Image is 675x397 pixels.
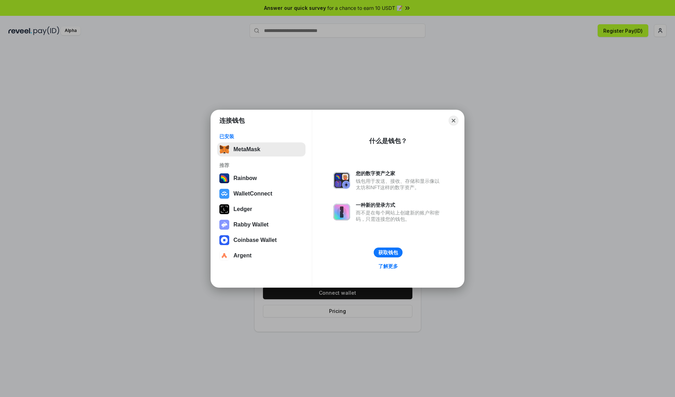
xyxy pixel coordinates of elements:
[219,162,303,168] div: 推荐
[217,171,306,185] button: Rainbow
[233,222,269,228] div: Rabby Wallet
[219,220,229,230] img: svg+xml,%3Csvg%20xmlns%3D%22http%3A%2F%2Fwww.w3.org%2F2000%2Fsvg%22%20fill%3D%22none%22%20viewBox...
[217,233,306,247] button: Coinbase Wallet
[219,204,229,214] img: svg+xml,%3Csvg%20xmlns%3D%22http%3A%2F%2Fwww.w3.org%2F2000%2Fsvg%22%20width%3D%2228%22%20height%3...
[233,237,277,243] div: Coinbase Wallet
[219,251,229,261] img: svg+xml,%3Csvg%20width%3D%2228%22%20height%3D%2228%22%20viewBox%3D%220%200%2028%2028%22%20fill%3D...
[219,133,303,140] div: 已安装
[217,202,306,216] button: Ledger
[219,145,229,154] img: svg+xml,%3Csvg%20fill%3D%22none%22%20height%3D%2233%22%20viewBox%3D%220%200%2035%2033%22%20width%...
[369,137,407,145] div: 什么是钱包？
[356,178,443,191] div: 钱包用于发送、接收、存储和显示像以太坊和NFT这样的数字资产。
[449,116,458,126] button: Close
[333,172,350,189] img: svg+xml,%3Csvg%20xmlns%3D%22http%3A%2F%2Fwww.w3.org%2F2000%2Fsvg%22%20fill%3D%22none%22%20viewBox...
[219,189,229,199] img: svg+xml,%3Csvg%20width%3D%2228%22%20height%3D%2228%22%20viewBox%3D%220%200%2028%2028%22%20fill%3D...
[378,249,398,256] div: 获取钱包
[233,146,260,153] div: MetaMask
[217,218,306,232] button: Rabby Wallet
[333,204,350,220] img: svg+xml,%3Csvg%20xmlns%3D%22http%3A%2F%2Fwww.w3.org%2F2000%2Fsvg%22%20fill%3D%22none%22%20viewBox...
[217,142,306,156] button: MetaMask
[217,187,306,201] button: WalletConnect
[219,116,245,125] h1: 连接钱包
[217,249,306,263] button: Argent
[374,248,403,257] button: 获取钱包
[356,210,443,222] div: 而不是在每个网站上创建新的账户和密码，只需连接您的钱包。
[219,173,229,183] img: svg+xml,%3Csvg%20width%3D%22120%22%20height%3D%22120%22%20viewBox%3D%220%200%20120%20120%22%20fil...
[233,206,252,212] div: Ledger
[356,202,443,208] div: 一种新的登录方式
[374,262,402,271] a: 了解更多
[233,252,252,259] div: Argent
[233,175,257,181] div: Rainbow
[356,170,443,177] div: 您的数字资产之家
[378,263,398,269] div: 了解更多
[219,235,229,245] img: svg+xml,%3Csvg%20width%3D%2228%22%20height%3D%2228%22%20viewBox%3D%220%200%2028%2028%22%20fill%3D...
[233,191,272,197] div: WalletConnect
